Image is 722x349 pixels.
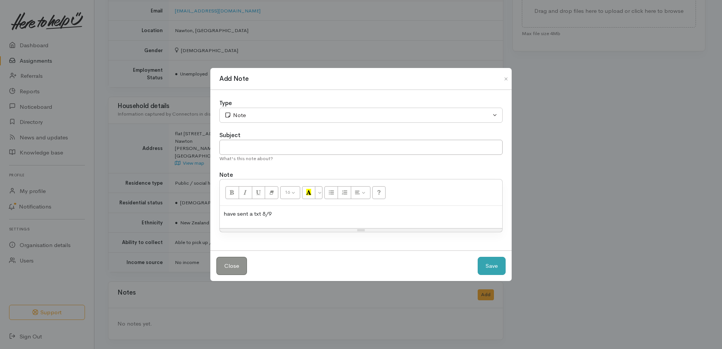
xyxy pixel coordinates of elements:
[324,186,338,199] button: Unordered list (CTRL+SHIFT+NUM7)
[220,229,502,232] div: Resize
[351,186,370,199] button: Paragraph
[216,257,247,275] button: Close
[280,186,300,199] button: Font Size
[219,74,248,84] h1: Add Note
[265,186,278,199] button: Remove Font Style (CTRL+\)
[372,186,386,199] button: Help
[219,99,232,108] label: Type
[338,186,351,199] button: Ordered list (CTRL+SHIFT+NUM8)
[219,108,503,123] button: Note
[302,186,316,199] button: Recent Color
[219,171,233,179] label: Note
[224,210,498,218] p: have sent a txt 8/9
[225,186,239,199] button: Bold (CTRL+B)
[478,257,506,275] button: Save
[315,186,322,199] button: More Color
[224,111,491,120] div: Note
[285,189,290,195] span: 16
[500,74,512,83] button: Close
[219,155,503,162] div: What's this note about?
[252,186,265,199] button: Underline (CTRL+U)
[219,131,241,140] label: Subject
[239,186,252,199] button: Italic (CTRL+I)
